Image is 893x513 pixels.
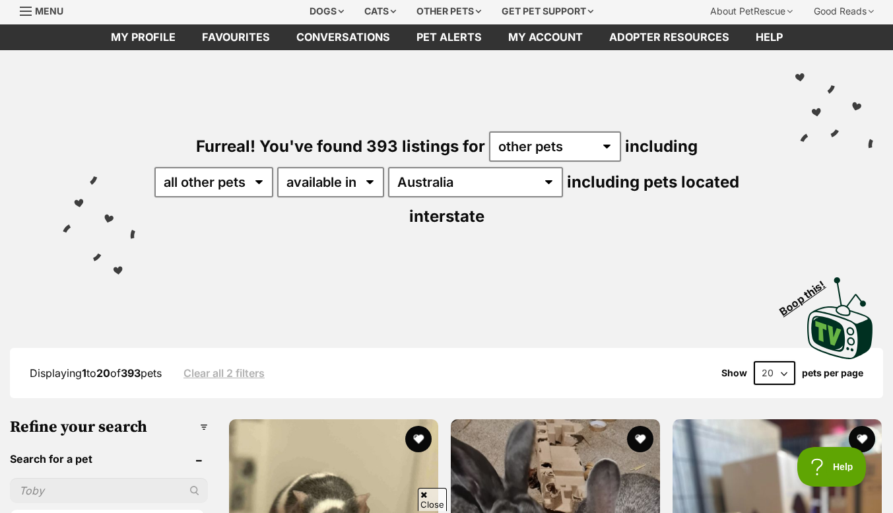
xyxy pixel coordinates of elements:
a: My profile [98,24,189,50]
h3: Refine your search [10,418,208,436]
strong: 1 [82,366,86,380]
span: Menu [35,5,63,17]
header: Search for a pet [10,453,208,465]
iframe: Help Scout Beacon - Open [797,447,867,487]
a: Pet alerts [403,24,495,50]
input: Toby [10,478,208,503]
strong: 20 [96,366,110,380]
img: PetRescue TV logo [807,277,873,359]
span: including [154,137,698,191]
button: favourite [849,426,875,452]
span: Furreal! You've found 393 listings for [196,137,485,156]
a: Help [743,24,796,50]
span: including pets located interstate [409,172,739,226]
a: My account [495,24,596,50]
a: conversations [283,24,403,50]
a: Adopter resources [596,24,743,50]
span: Close [418,488,447,511]
button: favourite [627,426,653,452]
span: Boop this! [777,270,838,318]
span: Displaying to of pets [30,366,162,380]
a: Clear all 2 filters [183,367,265,379]
label: pets per page [802,368,863,378]
button: favourite [405,426,432,452]
a: Favourites [189,24,283,50]
strong: 393 [121,366,141,380]
span: Show [721,368,747,378]
a: Boop this! [807,265,873,362]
